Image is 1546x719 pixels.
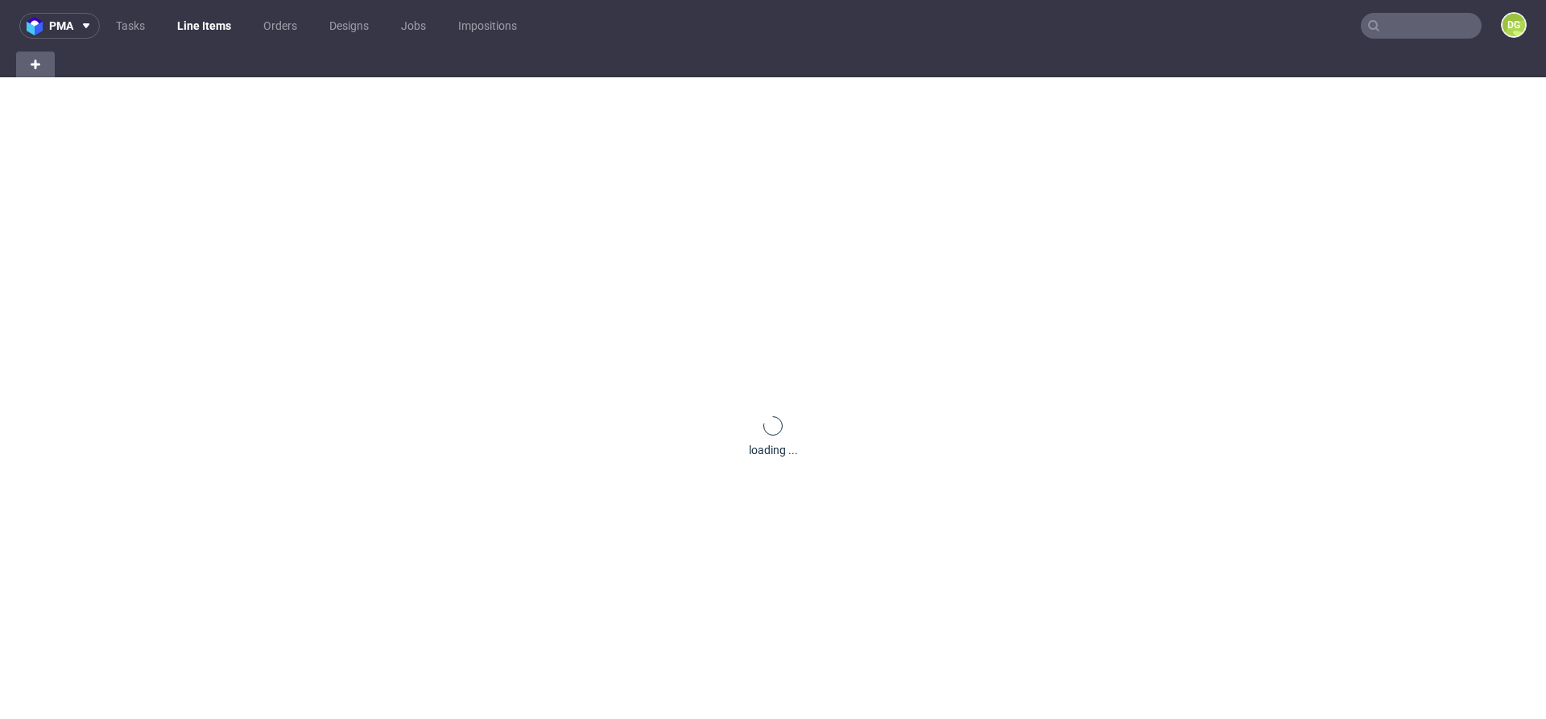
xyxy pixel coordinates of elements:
[254,13,307,39] a: Orders
[19,13,100,39] button: pma
[27,17,49,35] img: logo
[449,13,527,39] a: Impositions
[167,13,241,39] a: Line Items
[49,20,73,31] span: pma
[106,13,155,39] a: Tasks
[391,13,436,39] a: Jobs
[749,442,798,458] div: loading ...
[1503,14,1525,36] figcaption: DG
[320,13,378,39] a: Designs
